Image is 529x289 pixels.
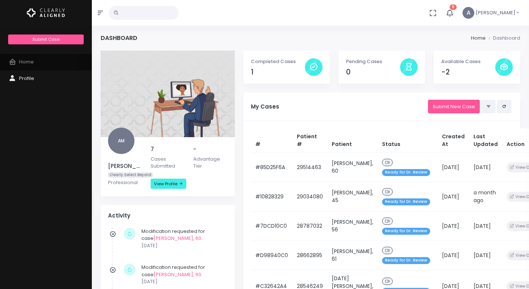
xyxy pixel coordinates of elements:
[251,58,305,65] p: Completed Cases
[141,264,224,285] div: Modification requested for case .
[251,68,305,76] h4: 1
[438,153,469,182] td: [DATE]
[469,241,502,270] td: [DATE]
[438,211,469,241] td: [DATE]
[251,241,292,270] td: #D98940C0
[471,34,486,42] li: Home
[151,179,186,189] a: View Profile
[346,68,400,76] h4: 0
[441,68,495,76] h4: -2
[346,58,400,65] p: Pending Cases
[292,241,327,270] td: 28662895
[108,128,134,154] span: AM
[251,103,428,110] h5: My Cases
[108,179,142,186] p: Professional
[32,36,60,42] span: Submit Case
[438,182,469,211] td: [DATE]
[463,7,474,19] span: A
[292,128,327,153] th: Patient #
[378,128,438,153] th: Status
[327,211,378,241] td: [PERSON_NAME], 56
[327,153,378,182] td: [PERSON_NAME], 60
[108,163,142,169] h5: [PERSON_NAME]
[154,271,201,278] a: [PERSON_NAME], 60
[193,146,227,153] h5: -
[251,128,292,153] th: #
[469,182,502,211] td: a month ago
[151,156,184,170] p: Cases Submitted
[141,278,224,285] p: [DATE]
[108,212,227,219] h4: Activity
[382,228,430,235] span: Ready for Dr. Review
[486,34,520,42] li: Dashboard
[292,211,327,241] td: 28787032
[327,241,378,270] td: [PERSON_NAME], 61
[27,5,65,21] img: Logo Horizontal
[438,128,469,153] th: Created At
[251,153,292,182] td: #85D25F6A
[292,182,327,211] td: 29034080
[469,153,502,182] td: [DATE]
[382,198,430,205] span: Ready for Dr. Review
[292,153,327,182] td: 29514463
[108,172,153,178] span: Clearly Select Beyond
[469,211,502,241] td: [DATE]
[327,182,378,211] td: [PERSON_NAME], 45
[154,235,201,242] a: [PERSON_NAME], 60
[19,75,34,82] span: Profile
[428,100,480,113] a: Submit New Case
[151,146,184,153] h5: 7
[141,242,224,249] p: [DATE]
[450,4,457,10] span: 6
[469,128,502,153] th: Last Updated
[438,241,469,270] td: [DATE]
[251,182,292,211] td: #10828329
[441,58,495,65] p: Available Cases
[8,34,83,44] a: Submit Case
[251,211,292,241] td: #7DCD10C0
[19,58,34,65] span: Home
[382,257,430,264] span: Ready for Dr. Review
[193,156,227,170] p: Advantage Tier
[141,228,224,249] div: Modification requested for case .
[382,169,430,176] span: Ready for Dr. Review
[476,9,515,17] span: [PERSON_NAME]
[101,34,137,41] h4: Dashboard
[327,128,378,153] th: Patient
